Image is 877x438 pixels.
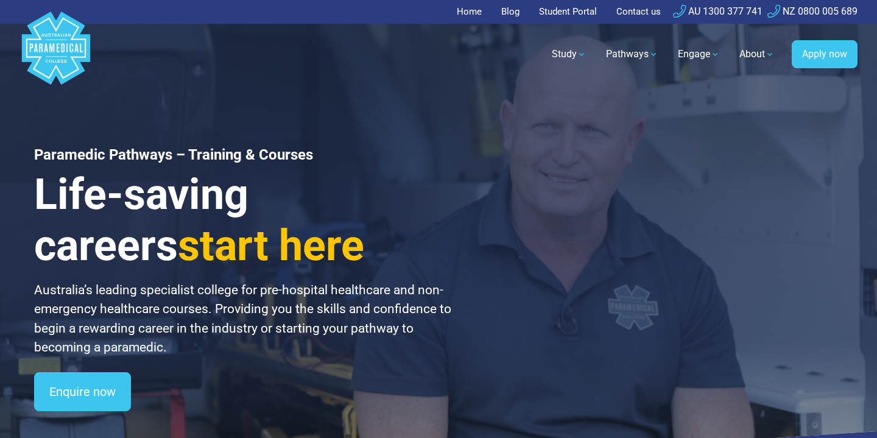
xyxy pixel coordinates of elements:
h1: Paramedic Pathways – Training & Courses [34,146,453,164]
a: Pathways [599,37,666,71]
span: start here [178,221,364,270]
a: About [732,37,782,71]
a: NZ 0800 005 689 [767,5,858,17]
a: AU 1300 377 741 [673,5,763,17]
a: Australian Paramedical College [19,24,93,85]
a: Apply now [792,40,858,68]
h3: Life-saving careers [34,169,453,271]
a: Enquire now [34,372,131,411]
p: Australia’s leading specialist college for pre-hospital healthcare and non-emergency healthcare c... [34,281,453,358]
a: Study [544,37,594,71]
a: Engage [671,37,727,71]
